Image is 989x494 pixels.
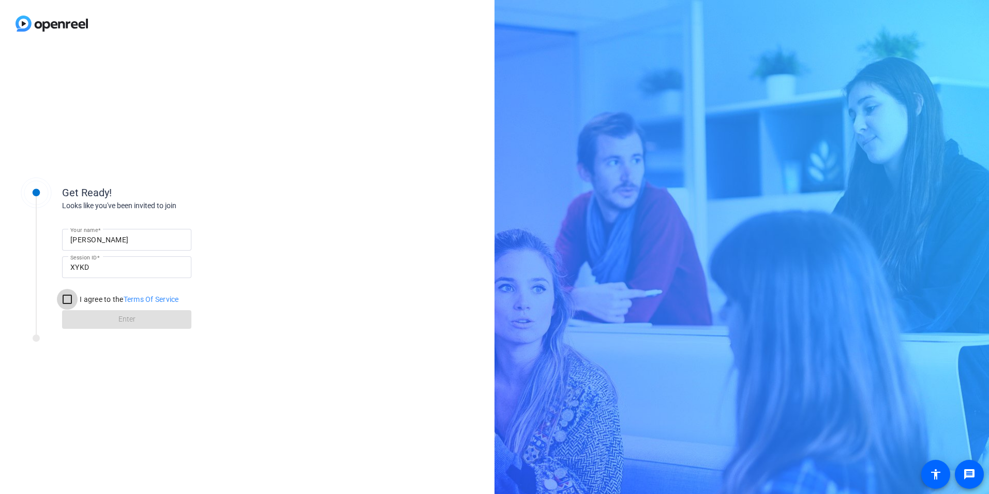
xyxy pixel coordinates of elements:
[62,200,269,211] div: Looks like you've been invited to join
[70,227,98,233] mat-label: Your name
[78,294,179,304] label: I agree to the
[930,468,942,481] mat-icon: accessibility
[124,295,179,303] a: Terms Of Service
[62,185,269,200] div: Get Ready!
[963,468,976,481] mat-icon: message
[70,254,97,260] mat-label: Session ID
